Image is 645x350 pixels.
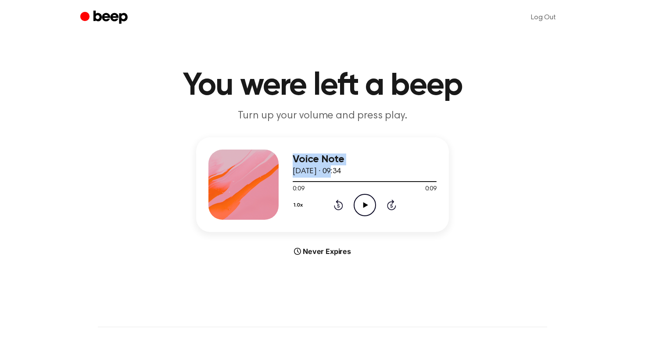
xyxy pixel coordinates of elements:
div: Never Expires [196,246,449,257]
h3: Voice Note [293,154,437,165]
button: 1.0x [293,198,306,213]
span: [DATE] · 09:34 [293,168,341,175]
a: Beep [80,9,130,26]
a: Log Out [522,7,565,28]
p: Turn up your volume and press play. [154,109,491,123]
span: 0:09 [293,185,304,194]
h1: You were left a beep [98,70,547,102]
span: 0:09 [425,185,437,194]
